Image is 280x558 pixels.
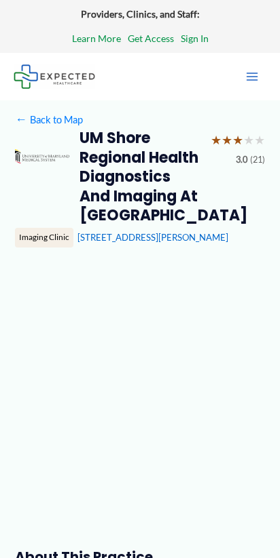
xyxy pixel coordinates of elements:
[80,129,200,225] h2: UM Shore Regional Health Diagnostics and Imaging at [GEOGRAPHIC_DATA]
[81,8,200,20] strong: Providers, Clinics, and Staff:
[15,111,82,129] a: ←Back to Map
[222,129,232,152] span: ★
[211,129,222,152] span: ★
[15,228,73,247] div: Imaging Clinic
[15,113,27,125] span: ←
[236,152,247,168] span: 3.0
[250,152,265,168] span: (21)
[254,129,265,152] span: ★
[232,129,243,152] span: ★
[77,232,228,243] a: [STREET_ADDRESS][PERSON_NAME]
[181,30,209,47] a: Sign In
[128,30,174,47] a: Get Access
[243,129,254,152] span: ★
[238,62,266,91] button: Main menu toggle
[14,64,95,88] img: Expected Healthcare Logo - side, dark font, small
[72,30,121,47] a: Learn More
